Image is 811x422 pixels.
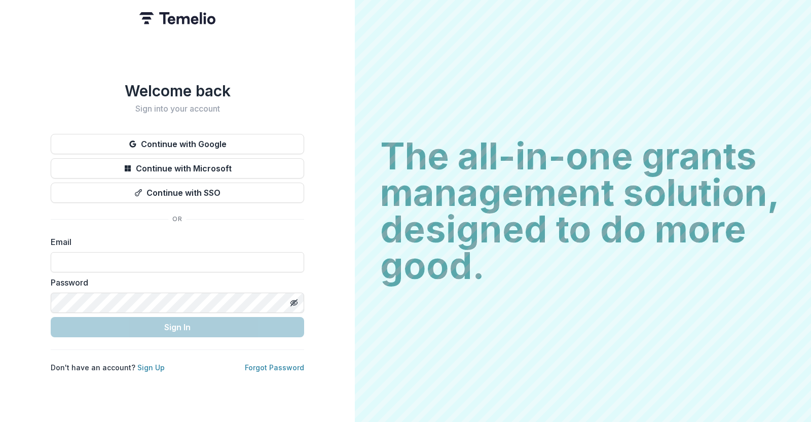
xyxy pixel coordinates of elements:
button: Sign In [51,317,304,337]
a: Forgot Password [245,363,304,372]
label: Email [51,236,298,248]
button: Continue with Microsoft [51,158,304,179]
button: Continue with SSO [51,183,304,203]
button: Toggle password visibility [286,295,302,311]
h1: Welcome back [51,82,304,100]
button: Continue with Google [51,134,304,154]
p: Don't have an account? [51,362,165,373]
label: Password [51,276,298,289]
a: Sign Up [137,363,165,372]
h2: Sign into your account [51,104,304,114]
img: Temelio [139,12,215,24]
